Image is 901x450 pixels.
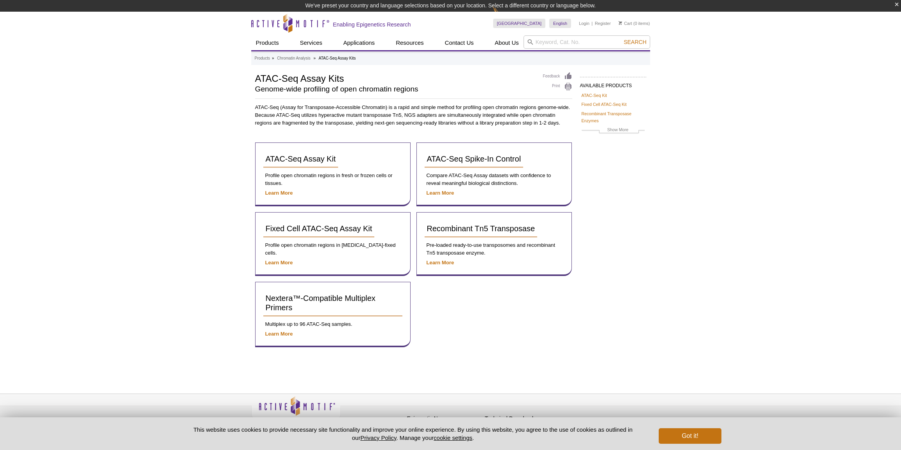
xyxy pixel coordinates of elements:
[582,110,645,124] a: Recombinant Transposase Enzymes
[272,56,274,60] li: »
[427,190,454,196] a: Learn More
[251,35,284,50] a: Products
[265,190,293,196] a: Learn More
[580,77,646,91] h2: AVAILABLE PRODUCTS
[490,35,524,50] a: About Us
[493,19,546,28] a: [GEOGRAPHIC_DATA]
[263,241,402,257] p: Profile open chromatin regions in [MEDICAL_DATA]-fixed cells.
[543,72,572,81] a: Feedback
[427,260,454,265] a: Learn More
[543,83,572,91] a: Print
[427,155,521,163] span: ATAC-Seq Spike-In Control
[277,55,310,62] a: Chromatin Analysis
[263,220,375,237] a: Fixed Cell ATAC-Seq Assay Kit
[255,86,535,93] h2: Genome-wide profiling of open chromatin regions
[333,21,411,28] h2: Enabling Epigenetics Research
[255,104,572,127] p: ATAC-Seq (Assay for Transposase-Accessible Chromatin) is a rapid and simple method for profiling ...
[265,260,293,265] a: Learn More
[295,35,327,50] a: Services
[549,19,571,28] a: English
[266,224,372,233] span: Fixed Cell ATAC-Seq Assay Kit
[345,414,375,426] a: Privacy Policy
[619,19,650,28] li: (0 items)
[425,220,538,237] a: Recombinant Tn5 Transposase
[440,35,478,50] a: Contact Us
[265,331,293,337] a: Learn More
[524,35,650,49] input: Keyword, Cat. No.
[563,408,621,425] table: Click to Verify - This site chose Symantec SSL for secure e-commerce and confidential communicati...
[263,320,402,328] p: Multiplex up to 96 ATAC-Seq samples.
[251,394,341,425] img: Active Motif,
[425,172,564,187] p: Compare ATAC-Seq Assay datasets with confidence to reveal meaningful biological distinctions.
[360,434,396,441] a: Privacy Policy
[425,151,524,168] a: ATAC-Seq Spike-In Control
[263,172,402,187] p: Profile open chromatin regions in fresh or frozen cells or tissues.
[319,56,356,60] li: ATAC-Seq Assay Kits
[619,21,622,25] img: Your Cart
[582,101,627,108] a: Fixed Cell ATAC-Seq Kit
[579,21,589,26] a: Login
[425,241,564,257] p: Pre-loaded ready-to-use transposomes and recombinant Tn5 transposase enzyme.
[621,39,649,46] button: Search
[391,35,428,50] a: Resources
[180,425,646,442] p: This website uses cookies to provide necessary site functionality and improve your online experie...
[263,151,338,168] a: ATAC-Seq Assay Kit
[407,415,481,422] h4: Epigenetic News
[266,294,376,312] span: Nextera™-Compatible Multiplex Primers
[595,21,611,26] a: Register
[255,72,535,84] h1: ATAC-Seq Assay Kits
[582,92,607,99] a: ATAC-Seq Kit
[255,55,270,62] a: Products
[485,415,559,422] h4: Technical Downloads
[493,6,513,24] img: Change Here
[339,35,379,50] a: Applications
[314,56,316,60] li: »
[266,155,336,163] span: ATAC-Seq Assay Kit
[427,224,535,233] span: Recombinant Tn5 Transposase
[582,126,645,135] a: Show More
[659,428,721,444] button: Got it!
[619,21,632,26] a: Cart
[434,434,472,441] button: cookie settings
[592,19,593,28] li: |
[624,39,646,45] span: Search
[263,290,402,316] a: Nextera™-Compatible Multiplex Primers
